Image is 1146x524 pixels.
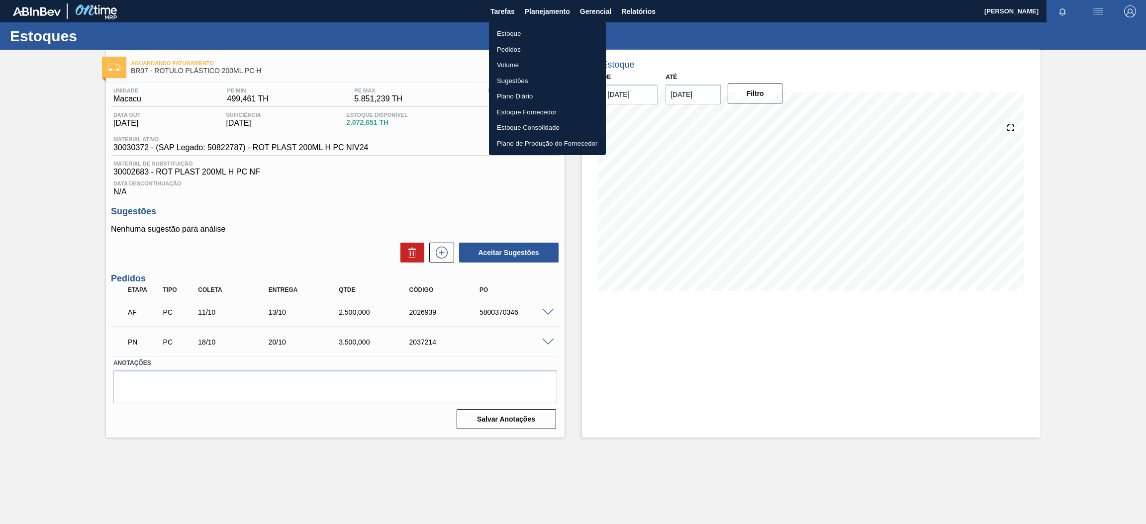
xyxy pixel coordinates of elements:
a: Estoque Consolidado [489,120,606,136]
a: Plano Diário [489,88,606,104]
a: Estoque [489,26,606,42]
a: Sugestões [489,73,606,89]
a: Plano de Produção do Fornecedor [489,136,606,152]
a: Pedidos [489,42,606,58]
a: Estoque Fornecedor [489,104,606,120]
a: Volume [489,57,606,73]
